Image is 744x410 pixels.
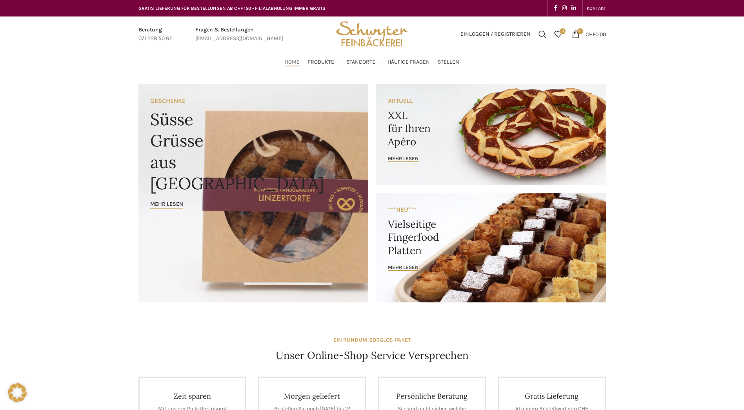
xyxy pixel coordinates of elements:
[560,3,569,14] a: Instagram social link
[586,31,595,37] span: CHF
[376,84,606,185] a: Banner link
[195,26,283,43] a: Infobox link
[568,26,610,42] a: 0 CHF0.00
[457,26,535,42] a: Einloggen / Registrieren
[438,59,459,66] span: Stellen
[346,54,380,70] a: Standorte
[307,54,338,70] a: Produkte
[391,392,473,401] h4: Persönliche Beratung
[577,28,583,34] span: 0
[376,193,606,302] a: Banner link
[387,59,430,66] span: Häufige Fragen
[587,5,606,11] span: KONTAKT
[285,54,300,70] a: Home
[333,337,411,343] strong: EIN RUNDUM-SORGLOS-PAKET
[587,0,606,16] a: KONTAKT
[276,348,469,362] h4: Unser Online-Shop Service Versprechen
[307,59,334,66] span: Produkte
[285,59,300,66] span: Home
[438,54,459,70] a: Stellen
[535,26,550,42] a: Suchen
[569,3,578,14] a: Linkedin social link
[387,54,430,70] a: Häufige Fragen
[151,392,234,401] h4: Zeit sparen
[560,28,566,34] span: 0
[138,84,368,302] a: Banner link
[550,26,566,42] div: Meine Wunschliste
[346,59,375,66] span: Standorte
[586,31,606,37] bdi: 0.00
[135,54,610,70] div: Main navigation
[271,392,353,401] h4: Morgen geliefert
[138,26,172,43] a: Infobox link
[138,5,326,11] span: GRATIS LIEFERUNG FÜR BESTELLUNGEN AB CHF 150 - FILIALABHOLUNG IMMER GRATIS
[333,16,410,52] img: Bäckerei Schwyter
[460,31,531,37] span: Einloggen / Registrieren
[333,30,410,37] a: Site logo
[511,392,593,401] h4: Gratis Lieferung
[583,0,610,16] div: Secondary navigation
[550,26,566,42] a: 0
[551,3,560,14] a: Facebook social link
